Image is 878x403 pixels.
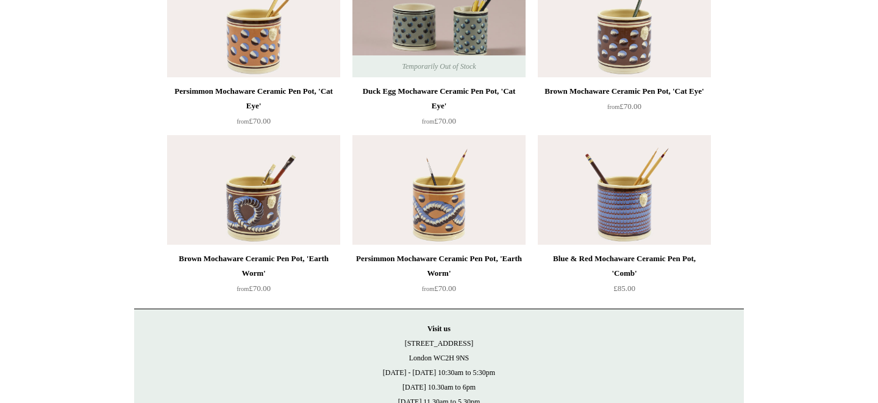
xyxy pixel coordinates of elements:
[538,135,711,245] img: Blue & Red Mochaware Ceramic Pen Pot, 'Comb'
[422,286,434,292] span: from
[167,135,340,245] a: Brown Mochaware Ceramic Pen Pot, 'Earth Worm' Brown Mochaware Ceramic Pen Pot, 'Earth Worm'
[167,251,340,301] a: Brown Mochaware Ceramic Pen Pot, 'Earth Worm' from£70.00
[390,55,488,77] span: Temporarily Out of Stock
[538,84,711,134] a: Brown Mochaware Ceramic Pen Pot, 'Cat Eye' from£70.00
[538,251,711,301] a: Blue & Red Mochaware Ceramic Pen Pot, 'Comb' £85.00
[422,284,456,293] span: £70.00
[237,118,249,125] span: from
[167,84,340,134] a: Persimmon Mochaware Ceramic Pen Pot, 'Cat Eye' from£70.00
[355,84,523,113] div: Duck Egg Mochaware Ceramic Pen Pot, 'Cat Eye'
[355,251,523,281] div: Persimmon Mochaware Ceramic Pen Pot, 'Earth Worm'
[170,84,337,113] div: Persimmon Mochaware Ceramic Pen Pot, 'Cat Eye'
[167,135,340,245] img: Brown Mochaware Ceramic Pen Pot, 'Earth Worm'
[352,251,526,301] a: Persimmon Mochaware Ceramic Pen Pot, 'Earth Worm' from£70.00
[538,135,711,245] a: Blue & Red Mochaware Ceramic Pen Pot, 'Comb' Blue & Red Mochaware Ceramic Pen Pot, 'Comb'
[422,118,434,125] span: from
[607,103,619,110] span: from
[427,324,451,333] strong: Visit us
[170,251,337,281] div: Brown Mochaware Ceramic Pen Pot, 'Earth Worm'
[237,286,249,292] span: from
[237,284,271,293] span: £70.00
[613,284,635,293] span: £85.00
[352,135,526,245] img: Persimmon Mochaware Ceramic Pen Pot, 'Earth Worm'
[237,116,271,125] span: £70.00
[352,84,526,134] a: Duck Egg Mochaware Ceramic Pen Pot, 'Cat Eye' from£70.00
[352,135,526,245] a: Persimmon Mochaware Ceramic Pen Pot, 'Earth Worm' Persimmon Mochaware Ceramic Pen Pot, 'Earth Worm'
[607,102,641,111] span: £70.00
[541,251,708,281] div: Blue & Red Mochaware Ceramic Pen Pot, 'Comb'
[422,116,456,125] span: £70.00
[541,84,708,99] div: Brown Mochaware Ceramic Pen Pot, 'Cat Eye'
